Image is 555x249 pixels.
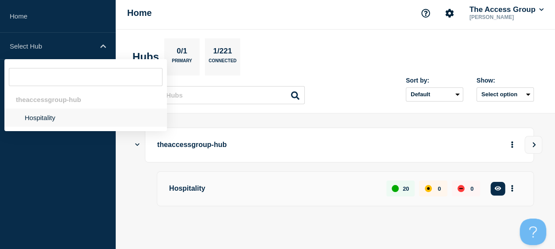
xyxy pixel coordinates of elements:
[392,185,399,192] div: up
[470,185,473,192] p: 0
[416,4,435,23] button: Support
[406,77,463,84] div: Sort by:
[468,14,545,20] p: [PERSON_NAME]
[174,47,191,58] p: 0/1
[506,137,518,153] button: More actions
[476,77,534,84] div: Show:
[520,219,546,245] iframe: Help Scout Beacon - Open
[406,87,463,102] select: Sort by
[10,42,94,50] p: Select Hub
[132,51,159,63] h2: Hubs
[425,185,432,192] div: affected
[169,181,376,197] p: Hospitality
[403,185,409,192] p: 20
[135,142,140,148] button: Show Connected Hubs
[440,4,459,23] button: Account settings
[525,136,542,154] button: View
[506,181,518,197] button: More actions
[4,109,167,127] li: Hospitality
[127,8,152,18] h1: Home
[210,47,235,58] p: 1/221
[157,137,470,153] p: theaccessgroup-hub
[172,58,192,68] p: Primary
[208,58,236,68] p: Connected
[137,86,305,104] input: Search Hubs
[457,185,464,192] div: down
[468,5,545,14] button: The Access Group
[4,91,167,109] div: theaccessgroup-hub
[438,185,441,192] p: 0
[476,87,534,102] button: Select option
